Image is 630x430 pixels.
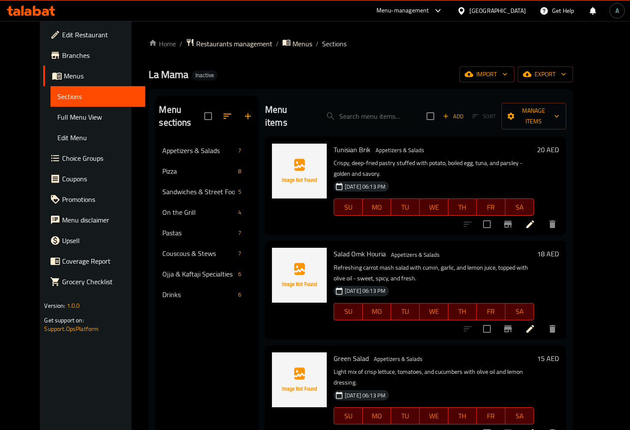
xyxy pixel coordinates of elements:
span: SU [337,410,359,422]
a: Branches [43,45,145,66]
span: 1.0.0 [67,300,80,311]
a: Edit menu item [525,324,535,334]
img: Salad Omk Houria [272,248,327,303]
div: Appetizers & Salads [162,145,234,156]
div: Pastas7 [155,223,258,243]
div: Pizza [162,166,234,176]
a: Full Menu View [51,107,145,127]
span: Edit Restaurant [62,30,138,40]
a: Sections [51,86,145,107]
span: Menu disclaimer [62,215,138,225]
a: Coupons [43,168,145,189]
span: Select all sections [199,107,217,125]
span: Coverage Report [62,256,138,266]
button: WE [420,407,448,424]
button: MO [363,407,391,424]
button: import [460,66,514,82]
a: Edit Menu [51,127,145,148]
div: items [235,228,245,238]
button: MO [363,303,391,320]
span: [DATE] 06:13 PM [341,183,389,191]
span: On the Grill [162,207,234,217]
span: 4 [235,208,245,217]
a: Choice Groups [43,148,145,168]
span: SU [337,305,359,318]
span: Salad Omk Houria [334,247,386,260]
p: Crispy, deep-fried pastry stuffed with potato, boiled egg, tuna, and parsley - golden and savory. [334,158,534,179]
span: Upsell [62,235,138,246]
span: Drinks [162,289,234,300]
li: / [179,39,182,49]
span: Menus [293,39,312,49]
button: FR [477,407,505,424]
span: WE [423,410,445,422]
span: import [466,69,508,80]
div: Drinks6 [155,284,258,305]
div: items [235,248,245,259]
span: SU [337,201,359,213]
span: TH [452,201,474,213]
span: Couscous & Stews [162,248,234,259]
span: Grocery Checklist [62,277,138,287]
span: 7 [235,250,245,258]
h6: 20 AED [537,144,559,156]
p: Light mix of crisp lettuce, tomatoes, and cucumbers with olive oil and lemon dressing. [334,367,534,388]
span: FR [480,410,502,422]
span: [DATE] 06:13 PM [341,287,389,295]
span: TH [452,305,474,318]
a: Coverage Report [43,251,145,271]
button: Add section [238,106,258,126]
div: items [235,207,245,217]
span: Full Menu View [57,112,138,122]
a: Support.OpsPlatform [44,323,99,334]
div: Appetizers & Salads [388,250,443,260]
input: search [319,109,420,124]
span: Select section first [467,110,502,123]
span: Sections [57,91,138,102]
span: MO [366,201,388,213]
a: Grocery Checklist [43,271,145,292]
span: Sandwiches & Street Food [162,186,234,197]
button: TH [448,303,477,320]
div: items [235,269,245,279]
span: export [525,69,566,80]
span: Sort sections [217,106,238,126]
span: 7 [235,229,245,237]
span: Pastas [162,228,234,238]
span: FR [480,201,502,213]
button: TH [448,198,477,216]
span: Tunisian Brik [334,143,370,156]
span: SA [509,305,531,318]
button: SU [334,303,363,320]
span: MO [366,305,388,318]
button: FR [477,303,505,320]
div: Inactive [192,70,218,81]
a: Home [149,39,176,49]
span: 8 [235,167,245,175]
span: Appetizers & Salads [388,250,443,260]
span: Menus [64,71,138,81]
h6: 18 AED [537,248,559,260]
button: export [518,66,573,82]
span: Appetizers & Salads [372,145,427,155]
h2: Menu items [265,103,308,129]
a: Edit Restaurant [43,24,145,45]
nav: Menu sections [155,137,258,308]
img: Green Salad [272,352,327,407]
h6: 15 AED [537,352,559,364]
div: Ojja & Kaftaji Specialties6 [155,264,258,284]
a: Promotions [43,189,145,210]
span: TU [394,410,416,422]
button: TU [391,407,420,424]
button: TU [391,198,420,216]
div: Appetizers & Salads [370,354,426,364]
span: 6 [235,291,245,299]
button: Branch-specific-item [498,214,518,235]
span: La Mama [149,65,188,84]
div: On the Grill4 [155,202,258,223]
li: / [276,39,279,49]
button: SU [334,407,363,424]
nav: breadcrumb [149,38,573,49]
